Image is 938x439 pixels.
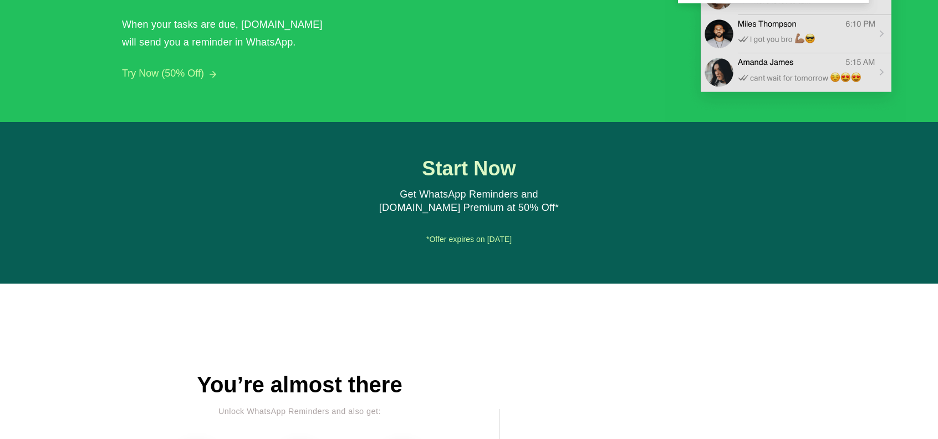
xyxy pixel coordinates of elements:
[210,71,216,78] img: arrow
[366,188,572,215] div: Get WhatsApp Reminders and [DOMAIN_NAME] Premium at 50% Off*
[366,158,572,180] h1: Start Now
[122,16,333,51] div: When your tasks are due, [DOMAIN_NAME] will send you a reminder in WhatsApp.
[309,231,630,248] div: *Offer expires on [DATE]
[122,68,204,79] button: Try Now (50% Off)
[150,404,449,419] div: Unlock WhatsApp Reminders and also get:
[150,372,449,398] div: You’re almost there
